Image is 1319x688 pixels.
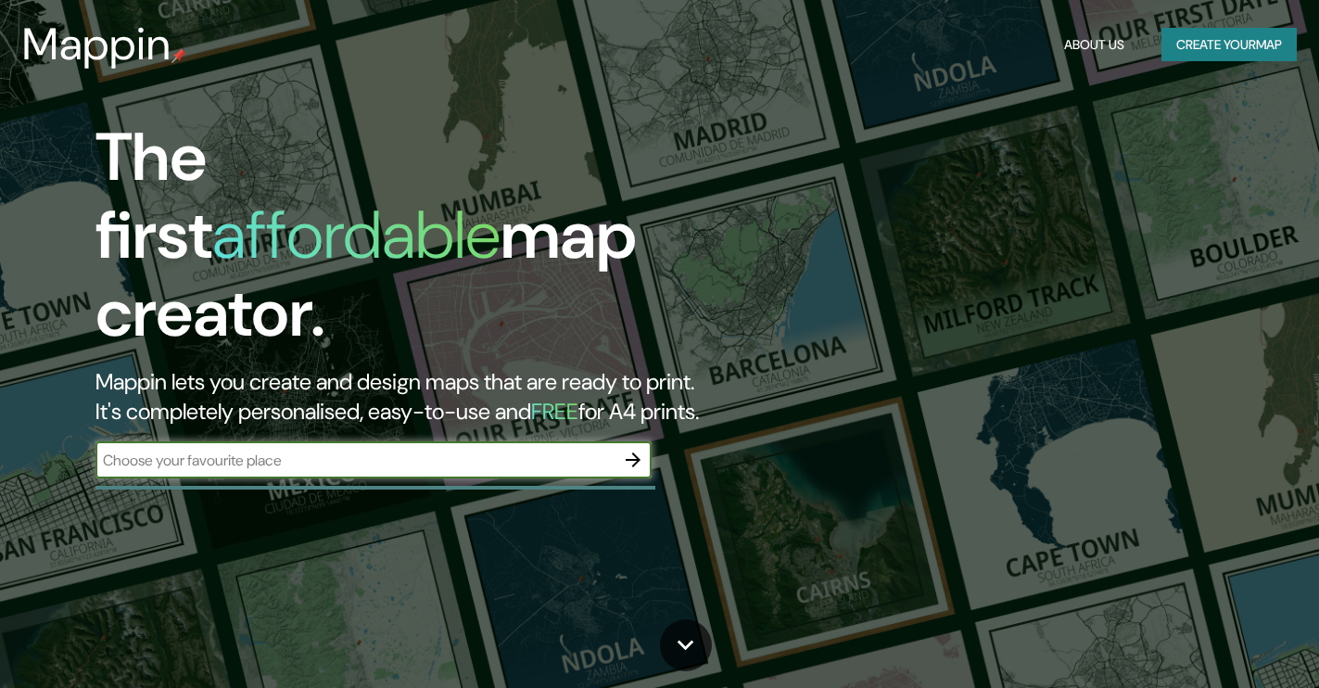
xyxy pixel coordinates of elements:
button: Create yourmap [1161,28,1297,62]
h5: FREE [531,397,578,426]
button: About Us [1057,28,1132,62]
iframe: Help widget launcher [1154,616,1299,668]
h1: affordable [212,192,501,278]
h3: Mappin [22,19,171,70]
h2: Mappin lets you create and design maps that are ready to print. It's completely personalised, eas... [95,367,755,427]
img: mappin-pin [171,48,186,63]
input: Choose your favourite place [95,450,615,471]
h1: The first map creator. [95,119,755,367]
